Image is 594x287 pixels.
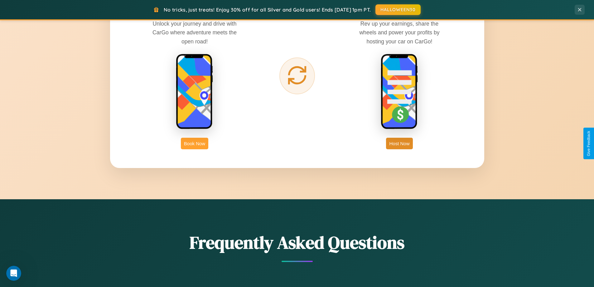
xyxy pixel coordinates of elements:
p: Unlock your journey and drive with CarGo where adventure meets the open road! [148,19,241,46]
div: Give Feedback [587,131,591,156]
button: HALLOWEEN30 [375,4,421,15]
iframe: Intercom live chat [6,266,21,281]
p: Rev up your earnings, share the wheels and power your profits by hosting your car on CarGo! [353,19,446,46]
img: host phone [381,54,418,130]
span: No tricks, just treats! Enjoy 30% off for all Silver and Gold users! Ends [DATE] 1pm PT. [164,7,371,13]
img: rent phone [176,54,213,130]
button: Host Now [386,138,413,149]
h2: Frequently Asked Questions [110,230,484,255]
button: Book Now [181,138,208,149]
